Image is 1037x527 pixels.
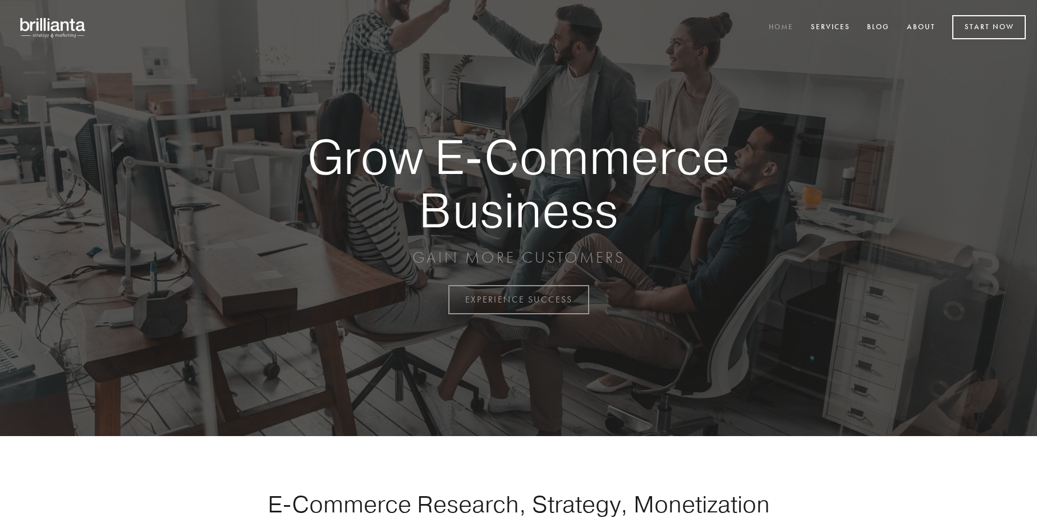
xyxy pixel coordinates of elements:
a: Services [804,19,857,37]
a: Home [761,19,801,37]
a: About [900,19,943,37]
a: Blog [860,19,897,37]
a: Start Now [952,15,1026,39]
img: brillianta - research, strategy, marketing [11,11,95,44]
h1: E-Commerce Research, Strategy, Monetization [232,490,805,518]
p: GAIN MORE CUSTOMERS [268,248,769,268]
strong: Grow E-Commerce Business [268,130,769,236]
a: EXPERIENCE SUCCESS [448,285,589,314]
